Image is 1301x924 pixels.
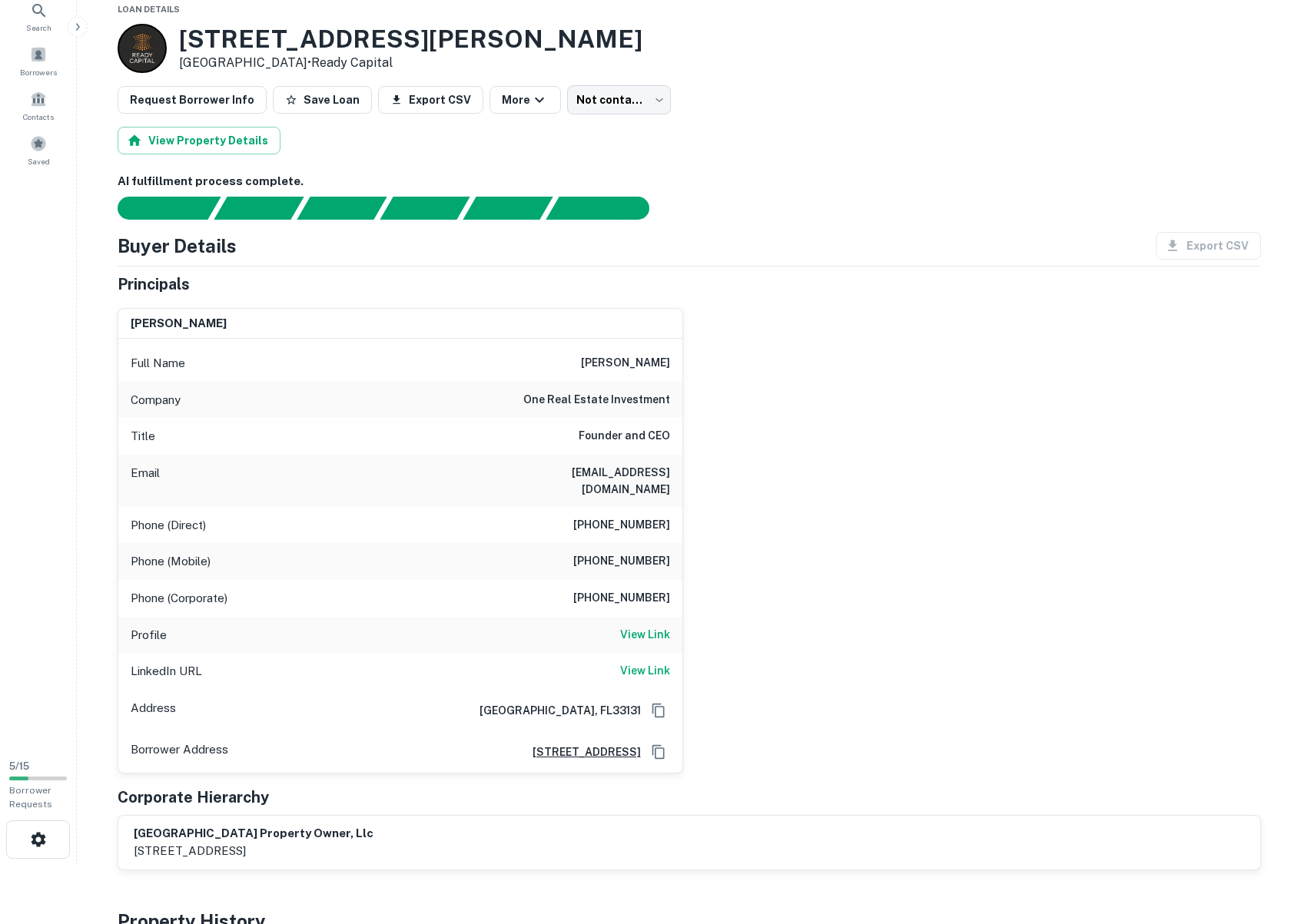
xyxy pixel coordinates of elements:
span: Loan Details [118,5,180,14]
p: Company [131,391,181,409]
a: Borrowers [5,40,72,81]
iframe: Chat Widget [1224,801,1301,875]
p: Borrower Address [131,740,228,763]
p: Phone (Corporate) [131,589,227,608]
p: [GEOGRAPHIC_DATA] • [179,54,642,72]
p: Address [131,699,176,722]
h6: [PHONE_NUMBER] [573,589,670,608]
h6: [PERSON_NAME] [131,315,227,333]
button: View Property Details [118,127,280,154]
button: Request Borrower Info [118,86,267,114]
div: Principals found, still searching for contact information. This may take time... [463,197,553,220]
h6: [GEOGRAPHIC_DATA], FL33131 [467,702,641,719]
div: Documents found, AI parsing details... [297,197,387,220]
h3: [STREET_ADDRESS][PERSON_NAME] [179,25,642,54]
span: Search [26,22,51,34]
button: More [490,86,561,114]
h6: [PERSON_NAME] [581,354,670,373]
span: Saved [28,155,50,167]
a: [STREET_ADDRESS] [520,744,641,760]
button: Copy Address [647,740,670,763]
h6: AI fulfillment process complete. [118,173,1261,190]
span: Contacts [23,111,54,123]
button: Export CSV [378,86,483,114]
p: Full Name [131,354,185,373]
h6: one real estate investment [523,391,670,409]
div: Sending borrower request to AI... [99,197,214,220]
a: Contacts [5,84,72,126]
a: View Link [620,662,670,681]
a: Saved [5,129,72,171]
p: LinkedIn URL [131,662,202,681]
div: Your request is received and processing... [214,197,304,220]
button: Copy Address [647,699,670,722]
div: AI fulfillment process complete. [546,197,668,220]
h6: [PHONE_NUMBER] [573,516,670,535]
a: View Link [620,626,670,644]
p: Phone (Direct) [131,516,206,535]
div: Principals found, AI now looking for contact information... [380,197,470,220]
h5: Corporate Hierarchy [118,786,269,809]
h4: Buyer Details [118,232,237,260]
p: [STREET_ADDRESS] [134,842,373,860]
h6: [EMAIL_ADDRESS][DOMAIN_NAME] [486,464,670,498]
h6: View Link [620,626,670,643]
h6: View Link [620,662,670,679]
span: 5 / 15 [9,760,29,772]
p: Phone (Mobile) [131,552,211,571]
p: Title [131,427,155,445]
h6: [PHONE_NUMBER] [573,552,670,571]
h6: [GEOGRAPHIC_DATA] property owner, llc [134,825,373,843]
a: Ready Capital [311,55,393,70]
span: Borrower Requests [9,785,52,810]
div: Not contacted [567,85,671,114]
h6: Founder and CEO [579,427,670,445]
span: Borrowers [20,66,57,78]
h5: Principals [118,273,190,296]
button: Save Loan [273,86,372,114]
p: Email [131,464,160,498]
p: Profile [131,626,167,644]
